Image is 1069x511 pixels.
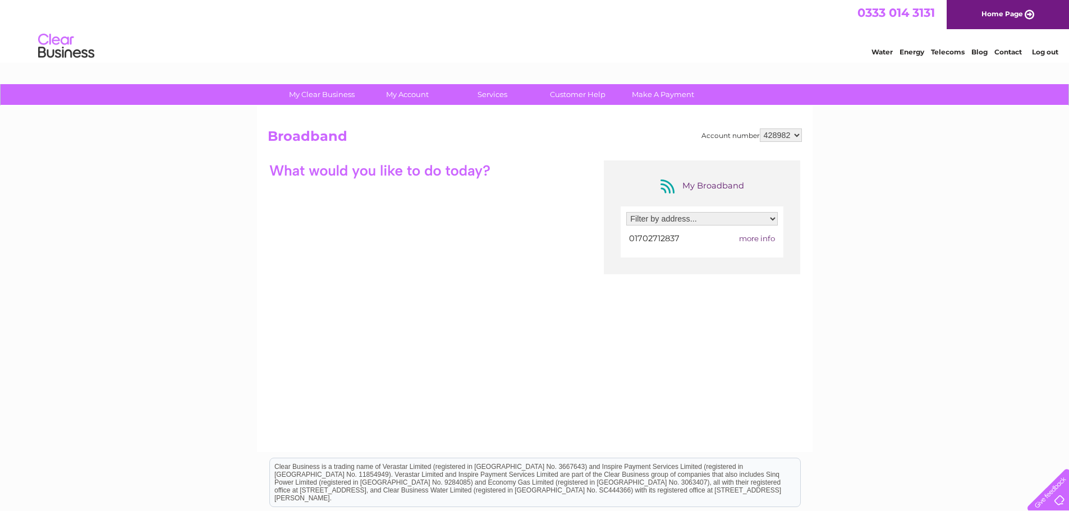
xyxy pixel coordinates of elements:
img: logo.png [38,29,95,63]
a: Services [446,84,539,105]
a: Log out [1032,48,1058,56]
a: Energy [900,48,924,56]
a: My Clear Business [276,84,368,105]
span: more info [739,234,775,243]
a: Customer Help [531,84,624,105]
div: Clear Business is a trading name of Verastar Limited (registered in [GEOGRAPHIC_DATA] No. 3667643... [270,6,800,54]
div: Account number [701,128,802,142]
a: Telecoms [931,48,965,56]
a: Contact [994,48,1022,56]
div: My Broadband [657,177,747,195]
span: 01702712837 [629,233,680,243]
a: My Account [361,84,453,105]
a: 0333 014 3131 [857,6,935,20]
h2: Broadband [268,128,802,150]
a: Water [871,48,893,56]
a: Blog [971,48,988,56]
a: Make A Payment [617,84,709,105]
